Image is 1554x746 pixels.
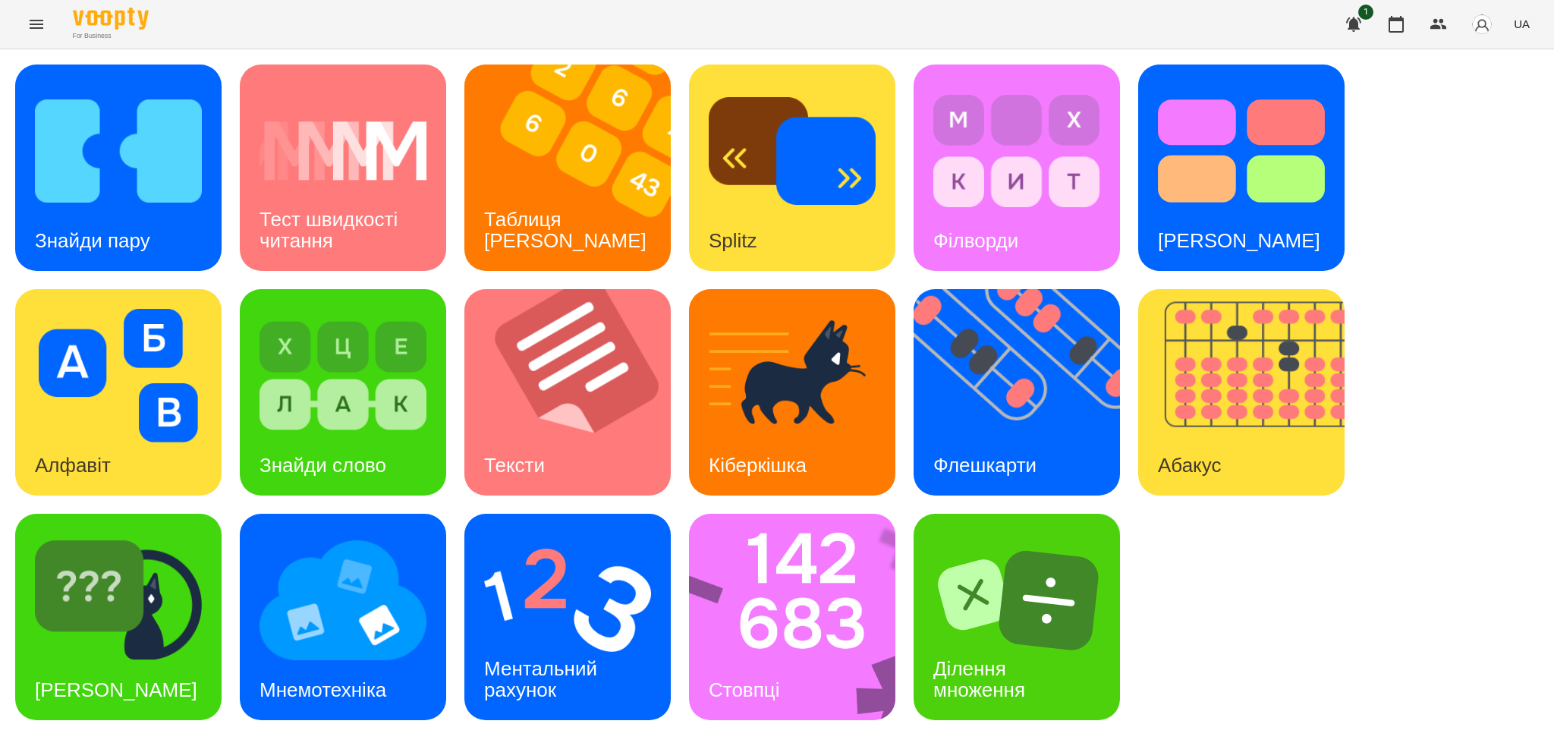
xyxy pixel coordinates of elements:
h3: Тест швидкості читання [260,208,403,251]
img: Тест швидкості читання [260,84,426,218]
h3: Тексти [484,454,545,477]
img: Стовпці [689,514,915,720]
h3: [PERSON_NAME] [35,678,197,701]
a: Тест Струпа[PERSON_NAME] [1138,65,1345,271]
a: Тест швидкості читанняТест швидкості читання [240,65,446,271]
a: АлфавітАлфавіт [15,289,222,496]
img: Філворди [933,84,1100,218]
h3: Алфавіт [35,454,111,477]
h3: Знайди слово [260,454,386,477]
h3: Філворди [933,229,1018,252]
img: Флешкарти [914,289,1139,496]
a: Ментальний рахунокМентальний рахунок [464,514,671,720]
img: Знайди Кіберкішку [35,534,202,667]
img: Абакус [1138,289,1364,496]
button: Menu [18,6,55,42]
h3: Абакус [1158,454,1221,477]
img: Мнемотехніка [260,534,426,667]
a: МнемотехнікаМнемотехніка [240,514,446,720]
h3: Стовпці [709,678,779,701]
span: 1 [1358,5,1373,20]
h3: Ментальний рахунок [484,657,602,700]
img: Тексти [464,289,690,496]
a: ТекстиТексти [464,289,671,496]
img: Знайди пару [35,84,202,218]
h3: Splitz [709,229,757,252]
h3: Флешкарти [933,454,1037,477]
a: СтовпціСтовпці [689,514,895,720]
img: avatar_s.png [1471,14,1493,35]
a: КіберкішкаКіберкішка [689,289,895,496]
img: Знайди слово [260,309,426,442]
img: Ділення множення [933,534,1100,667]
a: ФлешкартиФлешкарти [914,289,1120,496]
img: Splitz [709,84,876,218]
h3: Ділення множення [933,657,1025,700]
span: UA [1514,16,1530,32]
img: Voopty Logo [73,8,149,30]
h3: Таблиця [PERSON_NAME] [484,208,646,251]
img: Тест Струпа [1158,84,1325,218]
img: Ментальний рахунок [484,534,651,667]
h3: Кіберкішка [709,454,807,477]
a: Ділення множенняДілення множення [914,514,1120,720]
a: Знайди словоЗнайди слово [240,289,446,496]
img: Кіберкішка [709,309,876,442]
a: Знайди Кіберкішку[PERSON_NAME] [15,514,222,720]
img: Таблиця Шульте [464,65,690,271]
span: For Business [73,31,149,41]
h3: Знайди пару [35,229,150,252]
a: Знайди паруЗнайди пару [15,65,222,271]
img: Алфавіт [35,309,202,442]
button: UA [1508,10,1536,38]
h3: [PERSON_NAME] [1158,229,1320,252]
a: ФілвордиФілворди [914,65,1120,271]
a: SplitzSplitz [689,65,895,271]
a: Таблиця ШультеТаблиця [PERSON_NAME] [464,65,671,271]
h3: Мнемотехніка [260,678,386,701]
a: АбакусАбакус [1138,289,1345,496]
